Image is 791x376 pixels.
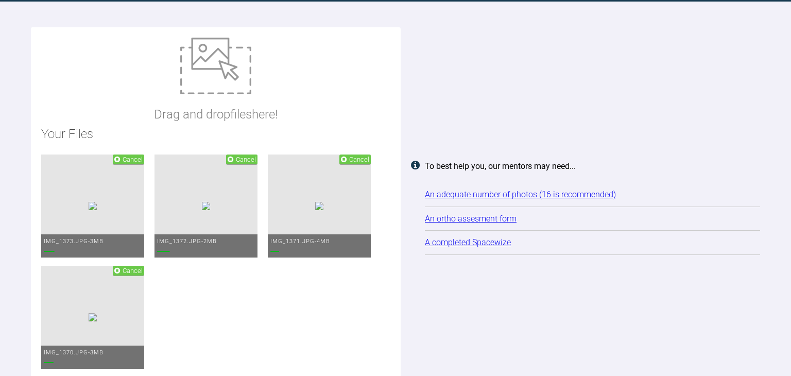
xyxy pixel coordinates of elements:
[89,202,97,210] img: dcf053eb-4117-4dd1-b34e-503482e8af0a
[349,156,369,163] span: Cancel
[154,105,278,124] p: Drag and drop files here!
[315,202,323,210] img: 8e10fe8c-37f3-4131-a9a2-eef83b62df76
[157,238,217,245] span: IMG_1372.JPG - 2MB
[425,190,616,199] a: An adequate number of photos (16 is recommended)
[236,156,256,163] span: Cancel
[202,202,210,210] img: 68e0b032-1c67-4ae3-898f-a3ad910bd480
[89,313,97,321] img: 80bb192f-46b1-45dc-842c-86eb1dceaf04
[44,238,104,245] span: IMG_1373.JPG - 3MB
[41,124,390,144] h2: Your Files
[123,156,143,163] span: Cancel
[123,267,143,275] span: Cancel
[425,161,576,171] strong: To best help you, our mentors may need...
[270,238,330,245] span: IMG_1371.JPG - 4MB
[44,349,104,356] span: IMG_1370.JPG - 3MB
[425,214,517,224] a: An ortho assesment form
[425,237,511,247] a: A completed Spacewize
